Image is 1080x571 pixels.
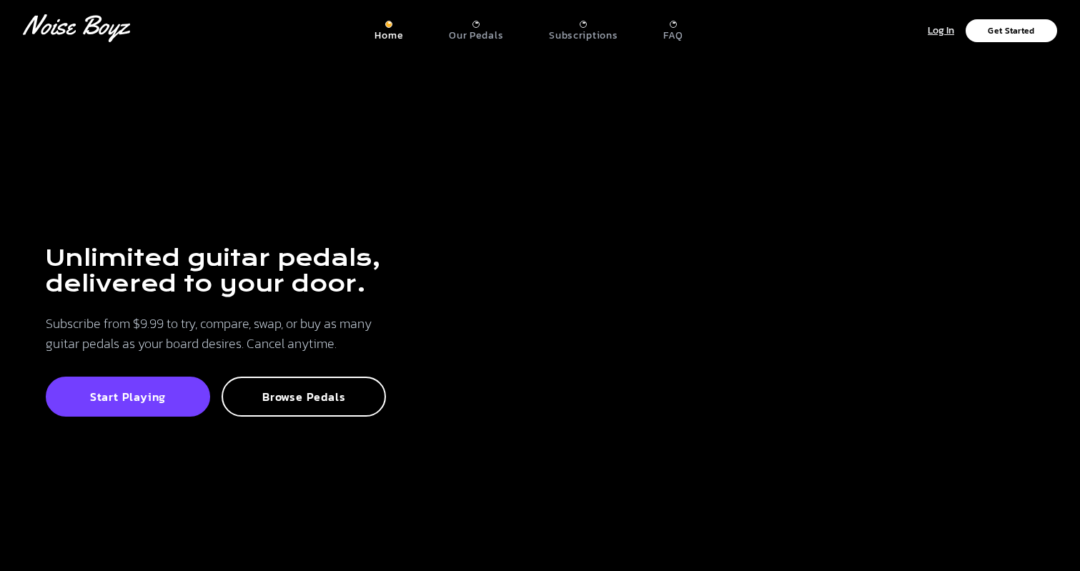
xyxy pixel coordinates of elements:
a: Subscriptions [549,15,618,42]
p: Subscribe from $9.99 to try, compare, swap, or buy as many guitar pedals as your board desires. C... [46,314,386,354]
p: Get Started [988,26,1034,35]
p: Our Pedals [449,29,503,42]
a: Our Pedals [449,15,503,42]
p: Browse Pedals [237,389,370,404]
button: Get Started [966,19,1057,42]
p: Home [375,29,403,42]
p: FAQ [663,29,683,42]
p: Start Playing [61,389,194,404]
h1: Unlimited guitar pedals, delivered to your door. [46,245,386,297]
p: Subscriptions [549,29,618,42]
a: FAQ [663,15,683,42]
a: Home [375,15,403,42]
p: Log In [928,23,954,39]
